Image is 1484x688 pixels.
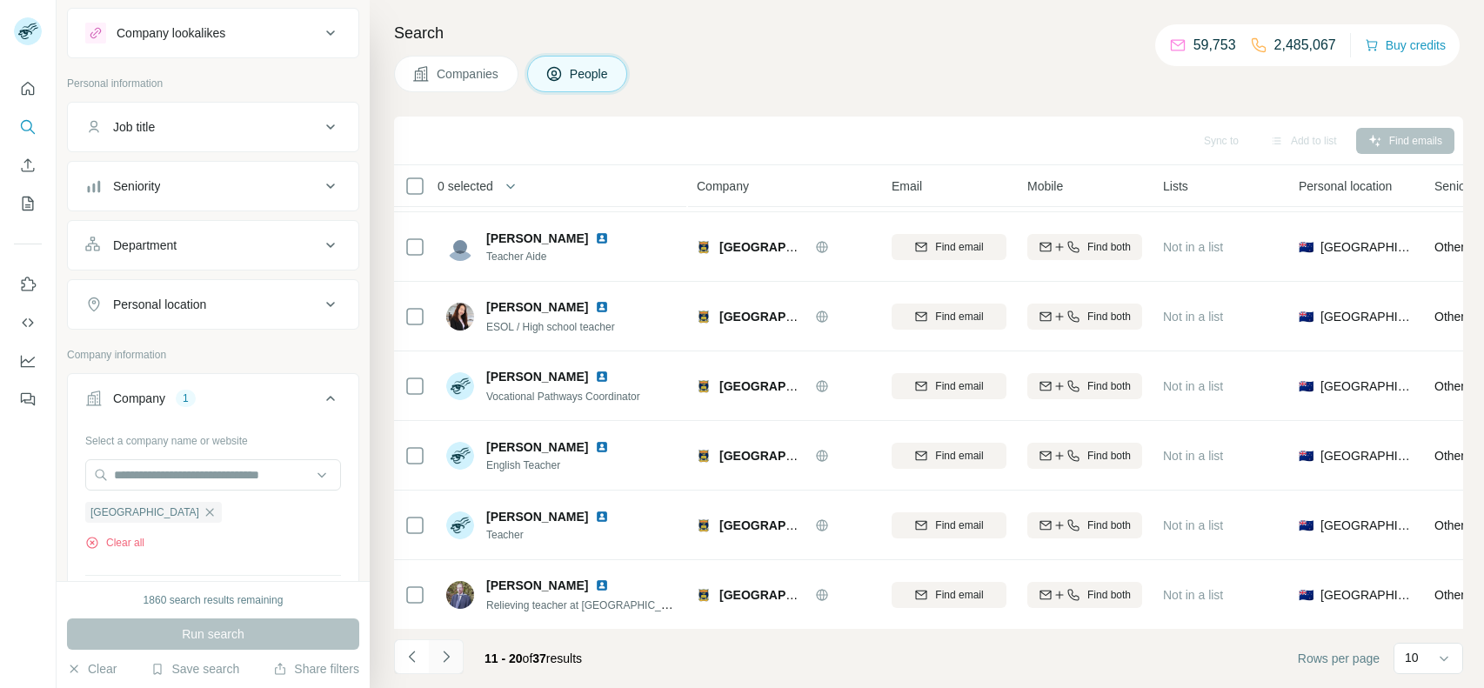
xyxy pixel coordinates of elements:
img: Logo of Riccarton High School [697,588,711,602]
span: Company [697,177,749,195]
span: ESOL / High school teacher [486,321,615,333]
button: Find email [892,582,1006,608]
span: Companies [437,65,500,83]
img: Logo of Riccarton High School [697,518,711,532]
span: Not in a list [1163,588,1223,602]
span: Find email [935,239,983,255]
button: Search [14,111,42,143]
span: Find email [935,378,983,394]
span: Find both [1087,309,1131,324]
span: 11 - 20 [485,651,523,665]
div: Seniority [113,177,160,195]
button: Enrich CSV [14,150,42,181]
span: of [523,651,533,665]
span: [GEOGRAPHIC_DATA] [719,379,850,393]
div: 1 [176,391,196,406]
span: [PERSON_NAME] [486,230,588,247]
img: LinkedIn logo [595,440,609,454]
span: [GEOGRAPHIC_DATA] [1320,586,1414,604]
p: 59,753 [1193,35,1236,56]
button: Quick start [14,73,42,104]
div: Select a company name or website [85,426,341,449]
span: [PERSON_NAME] [486,577,588,594]
span: [PERSON_NAME] [486,368,588,385]
button: Navigate to previous page [394,639,429,674]
span: 🇳🇿 [1299,377,1314,395]
button: My lists [14,188,42,219]
img: LinkedIn logo [595,300,609,314]
h4: Search [394,21,1463,45]
span: Find email [935,518,983,533]
span: [GEOGRAPHIC_DATA] [719,449,850,463]
span: Seniority [1434,177,1481,195]
div: 1860 search results remaining [144,592,284,608]
button: Find both [1027,512,1142,538]
button: Use Surfe on LinkedIn [14,269,42,300]
button: Job title [68,106,358,148]
span: Not in a list [1163,310,1223,324]
p: Company information [67,347,359,363]
span: [PERSON_NAME] [486,298,588,316]
img: Avatar [446,233,474,261]
span: [GEOGRAPHIC_DATA] [90,504,199,520]
span: 🇳🇿 [1299,308,1314,325]
div: Company [113,390,165,407]
span: Find both [1087,518,1131,533]
button: Save search [150,660,239,678]
img: LinkedIn logo [595,510,609,524]
span: People [570,65,610,83]
p: 2,485,067 [1274,35,1336,56]
button: Company lookalikes [68,12,358,54]
span: [GEOGRAPHIC_DATA] [719,240,850,254]
div: Department [113,237,177,254]
p: Personal information [67,76,359,91]
button: Navigate to next page [429,639,464,674]
button: Find email [892,443,1006,469]
span: Other [1434,518,1465,532]
img: Avatar [446,442,474,470]
span: Find both [1087,378,1131,394]
img: Logo of Riccarton High School [697,240,711,254]
button: Clear [67,660,117,678]
button: Dashboard [14,345,42,377]
button: Find both [1027,443,1142,469]
img: Logo of Riccarton High School [697,449,711,463]
span: Other [1434,379,1465,393]
span: Other [1434,588,1465,602]
span: Not in a list [1163,518,1223,532]
button: Clear all [85,535,144,551]
button: Find both [1027,304,1142,330]
span: 0 selected [438,177,493,195]
img: Avatar [446,511,474,539]
img: Avatar [446,372,474,400]
button: Find both [1027,234,1142,260]
span: [GEOGRAPHIC_DATA] [719,310,850,324]
img: Logo of Riccarton High School [697,310,711,324]
img: Avatar [446,303,474,331]
div: Personal location [113,296,206,313]
span: Find email [935,587,983,603]
span: 🇳🇿 [1299,517,1314,534]
button: Find email [892,304,1006,330]
span: Other [1434,240,1465,254]
img: LinkedIn logo [595,370,609,384]
span: Not in a list [1163,240,1223,254]
div: Job title [113,118,155,136]
img: Avatar [446,581,474,609]
div: Company lookalikes [117,24,225,42]
img: Logo of Riccarton High School [697,379,711,393]
span: Find both [1087,448,1131,464]
button: Company1 [68,377,358,426]
button: Find email [892,373,1006,399]
span: [PERSON_NAME] [486,508,588,525]
span: [GEOGRAPHIC_DATA] [1320,238,1414,256]
span: Teacher Aide [486,249,630,264]
button: Share filters [273,660,359,678]
span: Find both [1087,587,1131,603]
p: 10 [1405,649,1419,666]
span: Find both [1087,239,1131,255]
span: Mobile [1027,177,1063,195]
span: [GEOGRAPHIC_DATA] [1320,447,1414,464]
span: Find email [935,448,983,464]
span: Not in a list [1163,379,1223,393]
